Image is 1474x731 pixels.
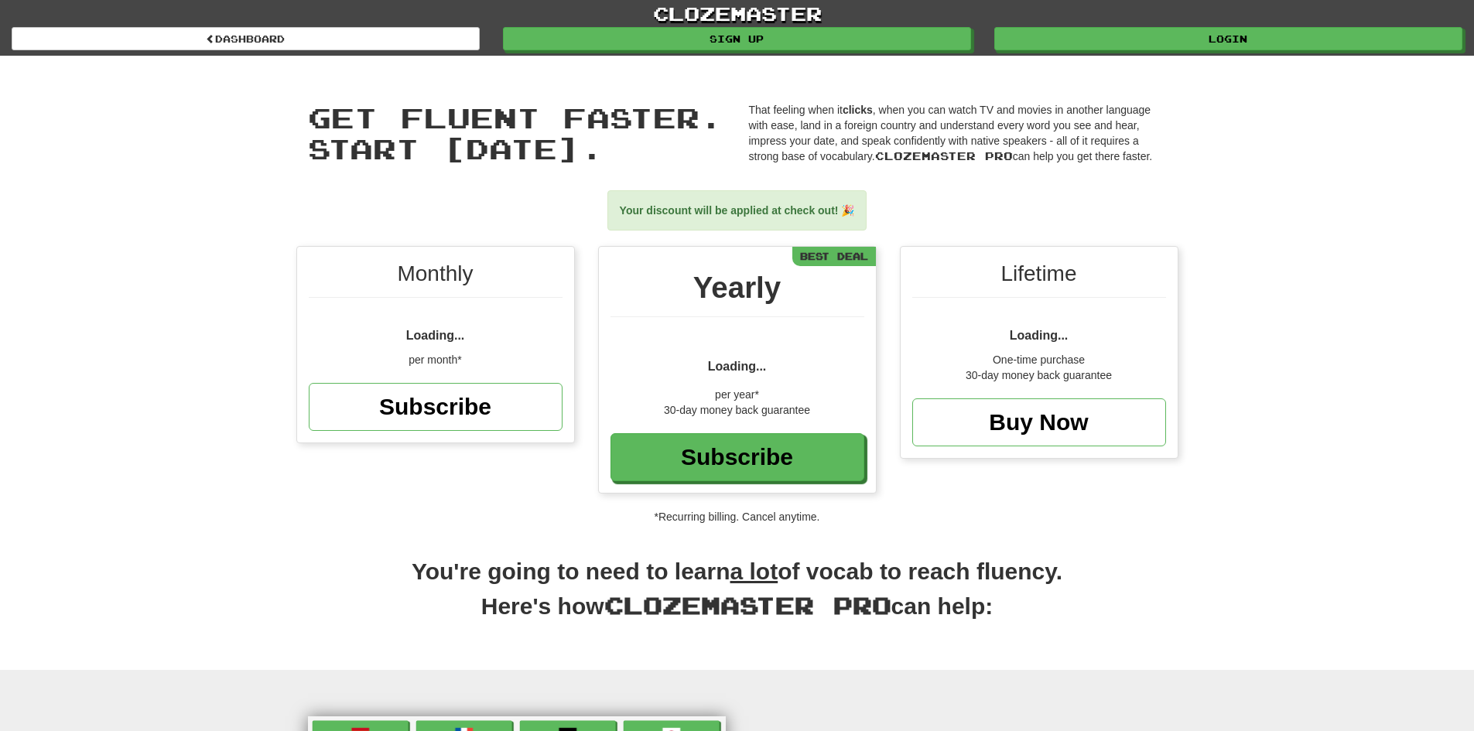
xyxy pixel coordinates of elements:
[843,104,873,116] strong: clicks
[708,360,767,373] span: Loading...
[912,352,1166,367] div: One-time purchase
[792,247,876,266] div: Best Deal
[749,102,1167,164] p: That feeling when it , when you can watch TV and movies in another language with ease, land in a ...
[296,555,1178,639] h2: You're going to need to learn of vocab to reach fluency. Here's how can help:
[610,433,864,481] a: Subscribe
[875,149,1013,162] span: Clozemaster Pro
[994,27,1462,50] a: Login
[610,387,864,402] div: per year*
[604,591,891,619] span: Clozemaster Pro
[610,266,864,317] div: Yearly
[610,402,864,418] div: 30-day money back guarantee
[620,204,855,217] strong: Your discount will be applied at check out! 🎉
[309,352,563,367] div: per month*
[912,367,1166,383] div: 30-day money back guarantee
[12,27,480,50] a: Dashboard
[912,258,1166,298] div: Lifetime
[503,27,971,50] a: Sign up
[730,558,778,584] u: a lot
[1010,329,1069,342] span: Loading...
[309,383,563,431] a: Subscribe
[308,101,723,165] span: Get fluent faster. Start [DATE].
[309,258,563,298] div: Monthly
[912,398,1166,446] a: Buy Now
[406,329,465,342] span: Loading...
